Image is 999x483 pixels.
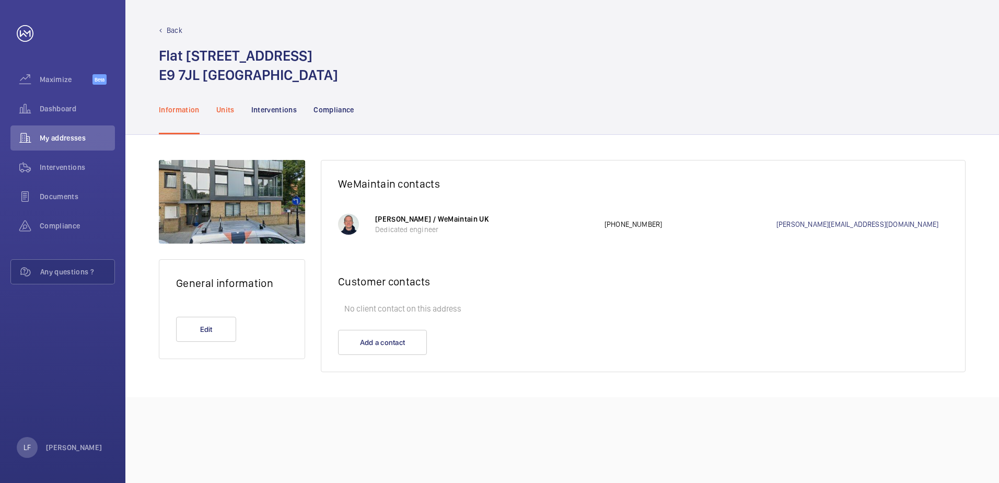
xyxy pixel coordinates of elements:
[40,191,115,202] span: Documents
[24,442,31,453] p: LF
[338,177,948,190] h2: WeMaintain contacts
[40,103,115,114] span: Dashboard
[313,105,354,115] p: Compliance
[40,267,114,277] span: Any questions ?
[338,275,948,288] h2: Customer contacts
[159,105,200,115] p: Information
[375,214,594,224] p: [PERSON_NAME] / WeMaintain UK
[338,298,948,319] p: No client contact on this address
[40,221,115,231] span: Compliance
[375,224,594,235] p: Dedicated engineer
[176,277,288,290] h2: General information
[167,25,182,36] p: Back
[605,219,776,229] p: [PHONE_NUMBER]
[216,105,235,115] p: Units
[159,46,338,85] h1: Flat [STREET_ADDRESS] E9 7JL [GEOGRAPHIC_DATA]
[776,219,948,229] a: [PERSON_NAME][EMAIL_ADDRESS][DOMAIN_NAME]
[46,442,102,453] p: [PERSON_NAME]
[40,133,115,143] span: My addresses
[40,162,115,172] span: Interventions
[251,105,297,115] p: Interventions
[92,74,107,85] span: Beta
[338,330,427,355] button: Add a contact
[40,74,92,85] span: Maximize
[176,317,236,342] button: Edit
